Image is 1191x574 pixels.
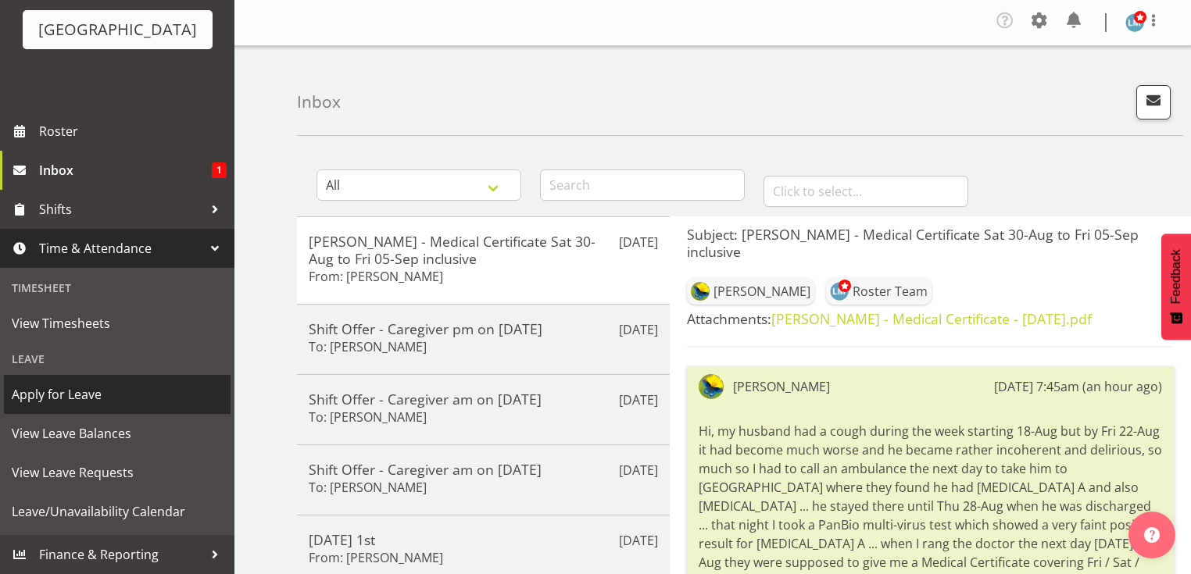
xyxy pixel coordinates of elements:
div: [DATE] 7:45am (an hour ago) [994,377,1162,396]
div: Timesheet [4,272,231,304]
input: Click to select... [764,176,968,207]
span: Finance & Reporting [39,543,203,566]
h6: From: [PERSON_NAME] [309,269,443,284]
p: [DATE] [619,233,658,251]
span: Time & Attendance [39,237,203,260]
span: Apply for Leave [12,383,223,406]
h5: Shift Offer - Caregiver am on [DATE] [309,390,658,408]
img: help-xxl-2.png [1144,527,1160,543]
h6: From: [PERSON_NAME] [309,550,443,565]
img: gemma-hall22491374b5f274993ff8414464fec47f.png [691,282,710,301]
h5: Shift Offer - Caregiver am on [DATE] [309,461,658,478]
img: lesley-mckenzie127.jpg [1125,13,1144,32]
h5: Shift Offer - Caregiver pm on [DATE] [309,320,658,337]
img: lesley-mckenzie127.jpg [830,282,849,301]
img: gemma-hall22491374b5f274993ff8414464fec47f.png [699,374,724,399]
div: Leave [4,343,231,375]
h4: Inbox [297,93,341,111]
h5: Subject: [PERSON_NAME] - Medical Certificate Sat 30-Aug to Fri 05-Sep inclusive [687,226,1174,260]
h5: [PERSON_NAME] - Medical Certificate Sat 30-Aug to Fri 05-Sep inclusive [309,233,658,267]
input: Search [540,169,745,201]
h6: To: [PERSON_NAME] [309,339,427,355]
span: View Leave Requests [12,461,223,484]
p: [DATE] [619,320,658,339]
h5: Attachments: [687,310,1174,327]
h6: To: [PERSON_NAME] [309,480,427,495]
a: Apply for Leave [4,375,231,414]
h5: [DATE] 1st [309,531,658,548]
a: Leave/Unavailability Calendar [4,492,231,531]
p: [DATE] [619,390,658,409]
span: Roster [39,119,227,143]
a: View Leave Requests [4,453,231,492]
a: [PERSON_NAME] - Medical Certificate - [DATE].pdf [771,309,1092,328]
span: Leave/Unavailability Calendar [12,500,223,523]
a: View Leave Balances [4,414,231,453]
span: Feedback [1169,249,1183,304]
p: [DATE] [619,531,658,550]
p: [DATE] [619,461,658,480]
div: [PERSON_NAME] [714,282,810,301]
div: [GEOGRAPHIC_DATA] [38,18,197,41]
h6: To: [PERSON_NAME] [309,409,427,425]
span: View Leave Balances [12,422,223,445]
div: [PERSON_NAME] [733,377,830,396]
span: Inbox [39,159,212,182]
a: View Timesheets [4,304,231,343]
span: View Timesheets [12,312,223,335]
span: 1 [212,162,227,178]
button: Feedback - Show survey [1161,234,1191,340]
span: Shifts [39,198,203,221]
div: Roster Team [853,282,928,301]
